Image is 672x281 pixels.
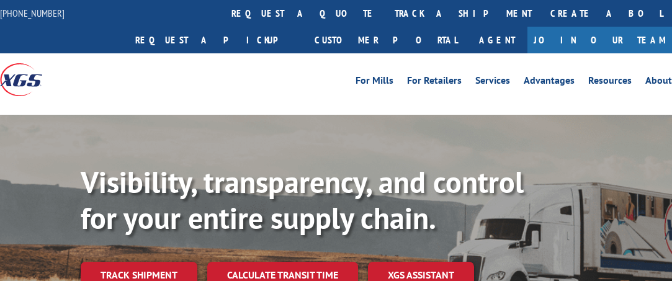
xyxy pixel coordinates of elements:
[588,76,632,89] a: Resources
[305,27,467,53] a: Customer Portal
[407,76,462,89] a: For Retailers
[524,76,575,89] a: Advantages
[645,76,672,89] a: About
[126,27,305,53] a: Request a pickup
[467,27,527,53] a: Agent
[475,76,510,89] a: Services
[527,27,672,53] a: Join Our Team
[81,163,524,237] b: Visibility, transparency, and control for your entire supply chain.
[356,76,393,89] a: For Mills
